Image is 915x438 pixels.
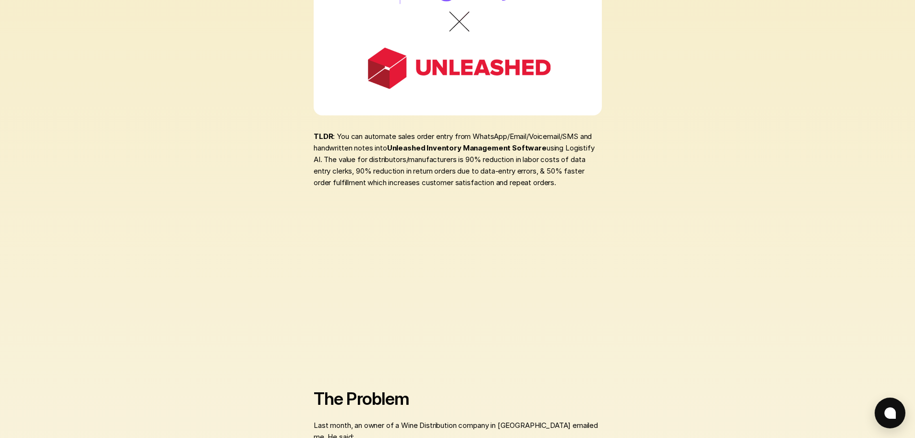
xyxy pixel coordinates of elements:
[387,143,546,152] strong: Unleashed Inventory Management Software
[314,215,602,378] iframe: Youtube Video
[875,398,905,428] button: Open chat window
[314,131,602,188] p: : You can automate sales order entry from WhatsApp/Email/Voicemail/SMS and handwritten notes into...
[314,132,333,141] strong: TLDR
[314,389,602,408] h2: The Problem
